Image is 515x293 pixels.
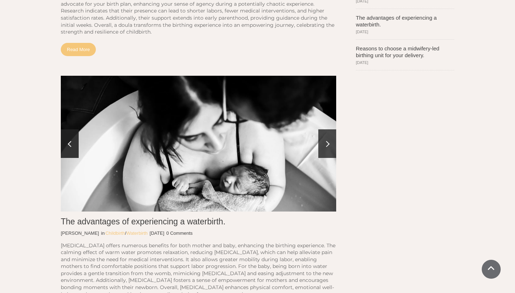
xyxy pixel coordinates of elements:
[149,230,164,237] p: [DATE]
[166,230,193,236] span: 0 Comments
[106,230,125,237] a: Childbirth
[126,230,147,237] a: Waterbirth
[482,260,501,279] a: Scroll To Top
[356,61,454,65] span: [DATE]
[356,30,454,34] span: [DATE]
[61,43,96,56] a: Read More
[61,230,99,237] a: [PERSON_NAME]
[61,76,336,212] a: The advantages of experiencing a waterbirth.
[61,217,225,226] a: The advantages of experiencing a waterbirth.
[101,230,148,236] span: /
[356,45,454,59] a: Reasons to choose a midwifery-led birthing unit for your delivery.
[356,14,454,28] a: The advantages of experiencing a waterbirth.
[101,230,105,236] span: in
